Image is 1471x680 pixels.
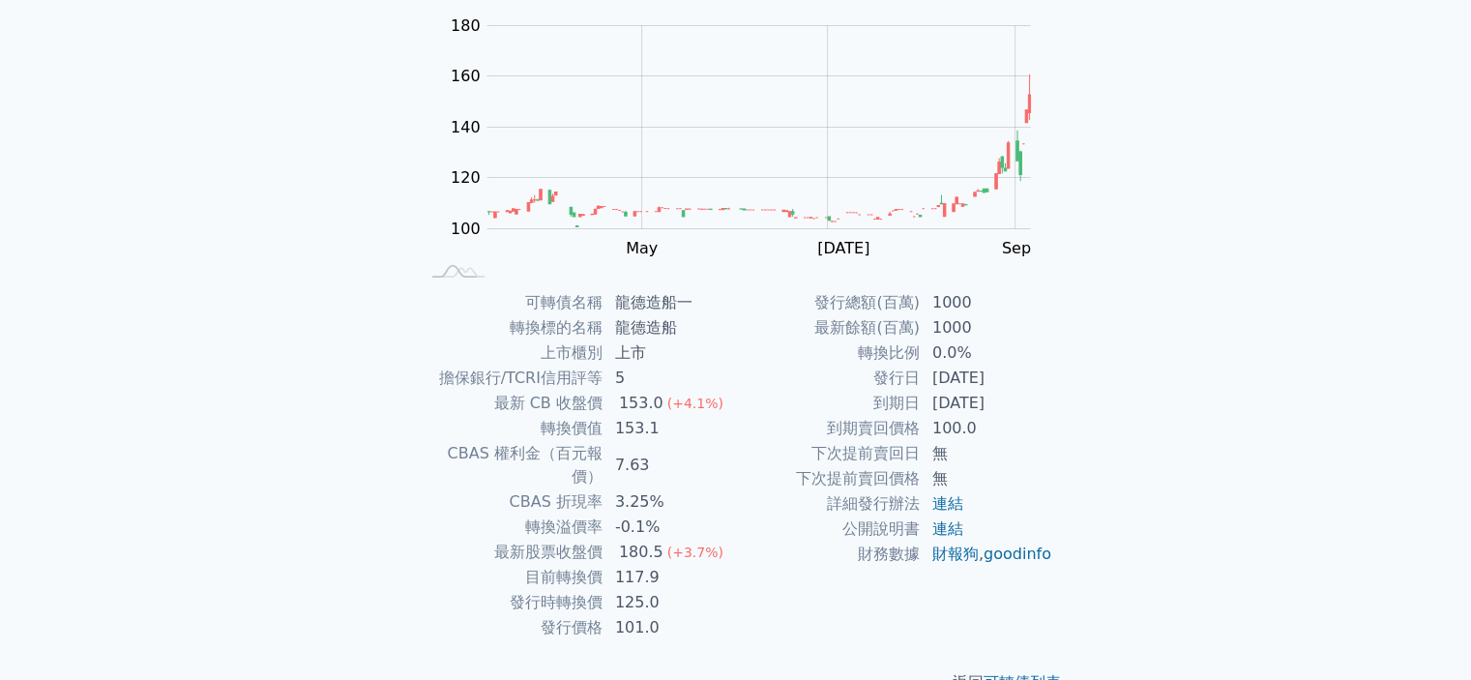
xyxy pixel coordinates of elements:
td: [DATE] [921,366,1053,391]
span: (+3.7%) [667,545,723,560]
td: 無 [921,466,1053,491]
td: 5 [603,366,736,391]
td: 到期日 [736,391,921,416]
tspan: 140 [451,118,481,136]
tspan: 160 [451,67,481,85]
td: 0.0% [921,340,1053,366]
td: 1000 [921,315,1053,340]
td: 詳細發行辦法 [736,491,921,517]
td: 發行總額(百萬) [736,290,921,315]
td: 上市 [603,340,736,366]
td: 可轉債名稱 [419,290,603,315]
td: 龍德造船一 [603,290,736,315]
a: 連結 [932,494,963,513]
td: 7.63 [603,441,736,489]
div: 180.5 [615,541,667,564]
span: (+4.1%) [667,396,723,411]
td: 117.9 [603,565,736,590]
tspan: 120 [451,168,481,187]
td: 125.0 [603,590,736,615]
td: 發行時轉換價 [419,590,603,615]
tspan: May [626,239,658,257]
td: 轉換價值 [419,416,603,441]
iframe: Chat Widget [1374,587,1471,680]
td: 100.0 [921,416,1053,441]
td: 上市櫃別 [419,340,603,366]
td: 轉換溢價率 [419,515,603,540]
a: 財報狗 [932,545,979,563]
a: 連結 [932,519,963,538]
td: 3.25% [603,489,736,515]
td: 1000 [921,290,1053,315]
td: CBAS 折現率 [419,489,603,515]
td: 最新餘額(百萬) [736,315,921,340]
td: 發行價格 [419,615,603,640]
td: 發行日 [736,366,921,391]
td: 擔保銀行/TCRI信用評等 [419,366,603,391]
g: Chart [440,16,1059,257]
td: 下次提前賣回日 [736,441,921,466]
td: 轉換標的名稱 [419,315,603,340]
div: 153.0 [615,392,667,415]
td: 到期賣回價格 [736,416,921,441]
a: goodinfo [984,545,1051,563]
td: 公開說明書 [736,517,921,542]
td: 101.0 [603,615,736,640]
td: 下次提前賣回價格 [736,466,921,491]
td: 財務數據 [736,542,921,567]
tspan: 100 [451,220,481,238]
tspan: Sep [1002,239,1031,257]
td: 153.1 [603,416,736,441]
tspan: 180 [451,16,481,35]
td: 無 [921,441,1053,466]
td: 龍德造船 [603,315,736,340]
td: 目前轉換價 [419,565,603,590]
td: -0.1% [603,515,736,540]
div: 聊天小工具 [1374,587,1471,680]
td: CBAS 權利金（百元報價） [419,441,603,489]
td: , [921,542,1053,567]
tspan: [DATE] [817,239,869,257]
td: 轉換比例 [736,340,921,366]
td: 最新股票收盤價 [419,540,603,565]
td: 最新 CB 收盤價 [419,391,603,416]
td: [DATE] [921,391,1053,416]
